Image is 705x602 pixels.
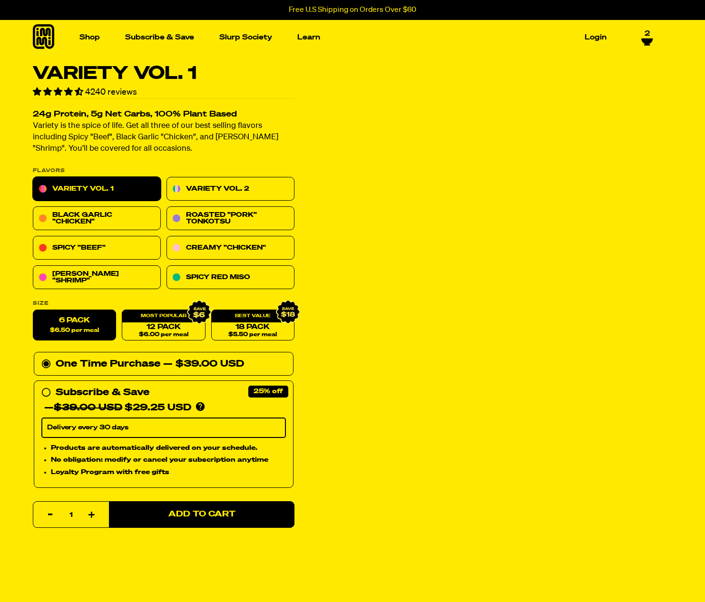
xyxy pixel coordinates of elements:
[109,501,294,528] button: Add to Cart
[33,88,85,97] span: 4.55 stars
[39,502,103,528] input: quantity
[51,455,286,466] li: No obligation: modify or cancel your subscription anytime
[51,467,286,478] li: Loyalty Program with free gifts
[289,6,416,14] p: Free U.S Shipping on Orders Over $60
[54,403,122,413] del: $39.00 USD
[33,121,294,155] p: Variety is the spice of life. Get all three of our best selling flavors including Spicy "Beef", B...
[76,20,610,55] nav: Main navigation
[163,357,244,372] div: — $39.00 USD
[85,88,137,97] span: 4240 reviews
[166,177,294,201] a: Variety Vol. 2
[139,332,188,338] span: $6.00 per meal
[33,301,294,306] label: Size
[33,65,294,83] h1: Variety Vol. 1
[56,385,149,400] div: Subscribe & Save
[122,310,205,341] a: 12 Pack$6.00 per meal
[33,310,116,341] label: 6 Pack
[33,266,161,290] a: [PERSON_NAME] "Shrimp"
[581,30,610,45] a: Login
[51,443,286,453] li: Products are automatically delivered on your schedule.
[41,418,286,438] select: Subscribe & Save —$39.00 USD$29.25 USD Products are automatically delivered on your schedule. No ...
[215,30,276,45] a: Slurp Society
[33,207,161,231] a: Black Garlic "Chicken"
[168,511,235,519] span: Add to Cart
[228,332,277,338] span: $5.50 per meal
[76,30,104,45] a: Shop
[121,30,198,45] a: Subscribe & Save
[50,328,99,334] span: $6.50 per meal
[166,207,294,231] a: Roasted "Pork" Tonkotsu
[33,111,294,119] h2: 24g Protein, 5g Net Carbs, 100% Plant Based
[44,400,191,416] div: — $29.25 USD
[166,266,294,290] a: Spicy Red Miso
[294,30,324,45] a: Learn
[33,177,161,201] a: Variety Vol. 1
[641,28,653,44] a: 2
[33,236,161,260] a: Spicy "Beef"
[166,236,294,260] a: Creamy "Chicken"
[211,310,294,341] a: 18 Pack$5.50 per meal
[41,357,286,372] div: One Time Purchase
[645,28,650,37] span: 2
[33,168,294,174] p: Flavors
